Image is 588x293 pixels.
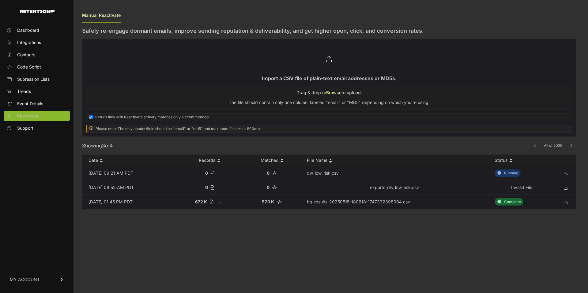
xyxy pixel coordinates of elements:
[82,155,176,166] th: Date
[10,276,40,283] span: MY ACCOUNT
[488,180,555,195] td: Invalid File
[210,185,214,190] i: Record count of the file
[82,195,176,209] td: [DATE] 01:45 PM PDT
[280,158,284,163] img: no_sort-eaf950dc5ab64cae54d48a5578032e96f70b2ecb7d747501f34c8f2db400fb66.gif
[205,185,208,190] strong: 0
[4,270,70,289] a: MY ACCOUNT
[210,171,214,175] i: Record count of the file
[82,142,113,149] div: Showing of
[17,39,41,46] span: Integrations
[17,125,33,131] span: Support
[110,143,113,149] span: 4
[530,140,576,151] nav: Page navigation
[277,200,282,204] i: Number of matched records
[301,195,488,209] td: bq-results-20250515-180618-1747332398004.csv
[17,52,35,58] span: Contacts
[4,123,70,133] a: Support
[272,171,277,175] i: Number of matched records
[534,143,536,148] a: Previous
[217,158,221,163] img: no_sort-eaf950dc5ab64cae54d48a5578032e96f70b2ecb7d747501f34c8f2db400fb66.gif
[176,155,243,166] th: Records
[272,185,277,190] i: Number of matched records
[17,101,43,107] span: Event Details
[17,113,39,119] span: Reactivate
[82,27,576,35] h2: Safely re-engage dormant emails, improve sending reputation & deliverability, and get higher open...
[4,99,70,109] a: Event Details
[301,180,488,195] td: exports_dw_low_risk.csv
[102,143,105,149] span: 3
[82,180,176,195] td: [DATE] 08:52 AM PDT
[4,74,70,84] a: Supression Lists
[495,198,523,206] div: Complete
[17,64,41,70] span: Code Script
[17,76,50,82] span: Supression Lists
[209,200,213,204] i: Record count of the file
[540,143,566,148] li: All of 2025
[4,38,70,47] a: Integrations
[262,199,274,204] strong: 520 K
[267,170,269,176] strong: 0
[488,155,555,166] th: Status
[509,158,513,163] img: no_sort-eaf950dc5ab64cae54d48a5578032e96f70b2ecb7d747501f34c8f2db400fb66.gif
[4,87,70,96] a: Trends
[95,115,209,120] span: Return files with Reactivate activity matches only. Recommended.
[4,62,70,72] a: Code Script
[82,9,121,23] div: Manual Reactivate
[195,199,207,204] strong: 672 K
[205,170,208,176] strong: 0
[301,155,488,166] th: File Name
[301,166,488,180] td: dw_low_risk.csv
[17,88,31,95] span: Trends
[20,10,55,13] img: Retention.com
[82,166,176,180] td: [DATE] 09:21 AM PDT
[570,143,572,148] a: Next
[89,115,93,119] input: Return files with Reactivate activity matches only. Recommended.
[329,158,332,163] img: no_sort-eaf950dc5ab64cae54d48a5578032e96f70b2ecb7d747501f34c8f2db400fb66.gif
[100,158,103,163] img: no_sort-eaf950dc5ab64cae54d48a5578032e96f70b2ecb7d747501f34c8f2db400fb66.gif
[17,27,39,33] span: Dashboard
[495,169,521,177] div: Running
[267,185,269,190] strong: 0
[243,155,301,166] th: Matched
[4,25,70,35] a: Dashboard
[4,111,70,121] a: Reactivate
[4,50,70,60] a: Contacts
